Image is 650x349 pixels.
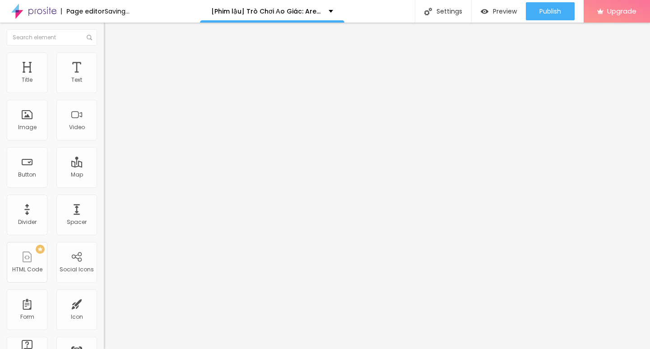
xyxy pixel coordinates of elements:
[20,314,34,320] div: Form
[539,8,561,15] span: Publish
[61,8,105,14] div: Page editor
[87,35,92,40] img: Icone
[7,29,97,46] input: Search element
[60,266,94,273] div: Social Icons
[18,124,37,130] div: Image
[493,8,517,15] span: Preview
[424,8,432,15] img: Icone
[22,77,32,83] div: Title
[12,266,42,273] div: HTML Code
[526,2,575,20] button: Publish
[67,219,87,225] div: Spacer
[211,8,322,14] p: [Phim lậu] Trò Chơi Ảo Giác: Ares Full HD Vietsub Miễn Phí Online - Motchill
[71,314,83,320] div: Icon
[71,77,82,83] div: Text
[607,7,636,15] span: Upgrade
[472,2,526,20] button: Preview
[18,219,37,225] div: Divider
[71,172,83,178] div: Map
[69,124,85,130] div: Video
[481,8,488,15] img: view-1.svg
[18,172,36,178] div: Button
[105,8,130,14] div: Saving...
[104,23,650,349] iframe: Editor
